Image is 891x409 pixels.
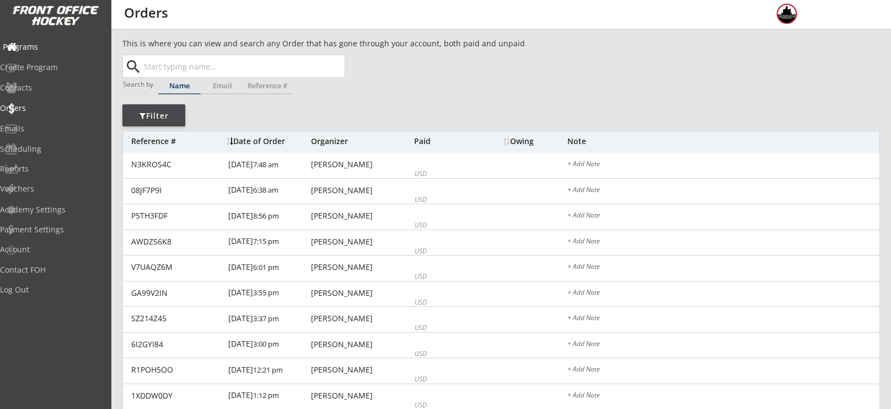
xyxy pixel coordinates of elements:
font: 6:38 am [253,185,278,195]
div: [DATE] [228,204,308,229]
div: P5TH3FDF [131,212,222,220]
font: 3:55 pm [253,288,279,298]
div: [PERSON_NAME] [311,341,411,348]
div: Email [201,82,244,89]
div: V7UAQZ6M [131,263,222,271]
div: [PERSON_NAME] [311,263,411,271]
div: USD [415,272,474,281]
div: + Add Note [567,289,879,298]
div: Reference # [244,82,291,89]
div: + Add Note [567,392,879,401]
div: + Add Note [567,366,879,375]
div: Filter [122,110,185,121]
div: + Add Note [567,315,879,323]
div: [DATE] [228,230,308,255]
font: 3:37 pm [253,314,279,323]
div: N3KROS4C [131,161,222,168]
div: AWDZ56K8 [131,238,222,246]
div: + Add Note [567,341,879,349]
div: Owing [503,137,567,145]
div: Search by [123,81,154,88]
div: [PERSON_NAME] [311,366,411,374]
div: USD [415,298,474,307]
div: [DATE] [228,358,308,383]
div: Organizer [311,137,411,145]
div: [DATE] [228,384,308,409]
div: Programs [3,43,102,51]
div: SZ214Z45 [131,315,222,322]
div: Name [158,82,201,89]
div: R1POH5OO [131,366,222,374]
div: USD [415,169,474,179]
font: 1:12 pm [253,390,279,400]
div: + Add Note [567,212,879,221]
div: [PERSON_NAME] [311,238,411,246]
font: 8:56 pm [253,211,279,221]
div: This is where you can view and search any Order that has gone through your account, both paid and... [122,38,588,49]
div: USD [415,349,474,359]
div: Date of Order [227,137,308,145]
div: [PERSON_NAME] [311,161,411,168]
input: Start typing name... [142,55,345,77]
div: [DATE] [228,281,308,306]
div: [PERSON_NAME] [311,289,411,297]
div: USD [415,323,474,333]
button: search [124,58,142,76]
div: USD [415,195,474,205]
div: Reference # [131,137,221,145]
font: 6:01 pm [253,262,279,272]
div: 1XDDW0DY [131,392,222,400]
div: [DATE] [228,153,308,178]
div: GA99V2IN [131,289,222,297]
div: 08JF7P9I [131,187,222,194]
div: [DATE] [228,333,308,358]
div: USD [415,375,474,384]
div: [DATE] [228,256,308,280]
div: [PERSON_NAME] [311,212,411,220]
div: [DATE] [228,307,308,332]
div: USD [415,221,474,230]
font: 7:15 pm [253,236,279,246]
div: 6I2GYI84 [131,341,222,348]
font: 3:00 pm [253,339,279,349]
div: + Add Note [567,238,879,247]
font: 7:48 am [253,160,278,169]
div: [PERSON_NAME] [311,315,411,322]
div: + Add Note [567,161,879,169]
div: + Add Note [567,187,879,195]
div: + Add Note [567,263,879,272]
div: [PERSON_NAME] [311,392,411,400]
font: 12:21 pm [253,365,283,375]
div: [PERSON_NAME] [311,187,411,194]
div: USD [415,247,474,256]
div: [DATE] [228,179,308,204]
div: Paid [414,137,474,145]
div: Note [567,137,879,145]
